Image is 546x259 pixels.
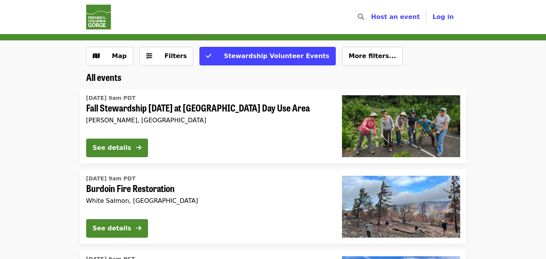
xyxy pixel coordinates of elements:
[426,9,460,25] button: Log in
[80,89,466,163] a: See details for "Fall Stewardship Saturday at St. Cloud Day Use Area"
[86,183,330,194] span: Burdoin Fire Restoration
[432,13,454,21] span: Log in
[342,47,403,65] button: More filters...
[86,197,330,204] div: White Salmon, [GEOGRAPHIC_DATA]
[86,47,133,65] button: Show map view
[86,5,111,29] img: Friends Of The Columbia Gorge - Home
[349,52,396,60] span: More filters...
[146,52,152,60] i: sliders-h icon
[342,176,460,238] img: Burdoin Fire Restoration organized by Friends Of The Columbia Gorge
[342,95,460,157] img: Fall Stewardship Saturday at St. Cloud Day Use Area organized by Friends Of The Columbia Gorge
[86,117,330,124] div: [PERSON_NAME], [GEOGRAPHIC_DATA]
[112,52,127,60] span: Map
[80,170,466,244] a: See details for "Burdoin Fire Restoration"
[165,52,187,60] span: Filters
[358,13,364,21] i: search icon
[86,139,148,157] button: See details
[199,47,336,65] button: Stewardship Volunteer Events
[206,52,211,60] i: check icon
[371,13,420,21] a: Host an event
[93,224,131,233] div: See details
[139,47,194,65] button: Filters (0 selected)
[136,144,141,151] i: arrow-right icon
[86,219,148,238] button: See details
[224,52,329,60] span: Stewardship Volunteer Events
[86,175,136,183] time: [DATE] 9am PDT
[86,94,136,102] time: [DATE] 9am PDT
[136,225,141,232] i: arrow-right icon
[93,52,100,60] i: map icon
[86,102,330,113] span: Fall Stewardship [DATE] at [GEOGRAPHIC_DATA] Day Use Area
[369,8,375,26] input: Search
[86,70,121,84] span: All events
[93,143,131,153] div: See details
